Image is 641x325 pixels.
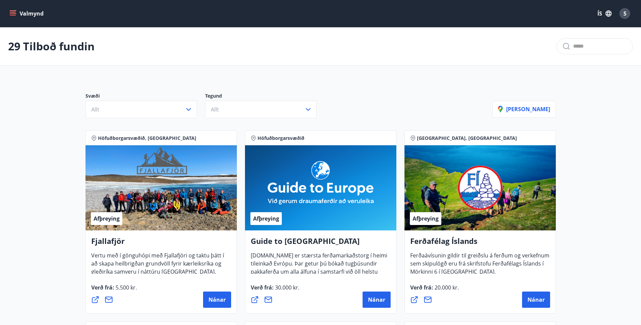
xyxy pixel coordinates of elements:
span: [GEOGRAPHIC_DATA], [GEOGRAPHIC_DATA] [417,135,517,142]
button: Allt [85,101,197,118]
span: Verð frá : [91,284,137,297]
h4: Guide to [GEOGRAPHIC_DATA] [251,236,391,251]
span: Höfuðborgarsvæðið [257,135,304,142]
button: menu [8,7,46,20]
span: Vertu með í gönguhópi með Fjallafjöri og taktu þátt í að skapa heilbrigðan grundvöll fyrir kærlei... [91,252,224,281]
span: 5.500 kr. [114,284,137,291]
button: S [617,5,633,22]
span: S [623,10,626,17]
p: [PERSON_NAME] [498,105,550,113]
span: Nánar [527,296,545,303]
span: Verð frá : [251,284,299,297]
span: Allt [91,106,99,113]
p: 29 Tilboð fundin [8,39,95,54]
span: 30.000 kr. [274,284,299,291]
button: Nánar [522,292,550,308]
button: ÍS [594,7,615,20]
span: [DOMAIN_NAME] er stærsta ferðamarkaðstorg í heimi tileinkað Evrópu. Þar getur þú bókað tugþúsundi... [251,252,387,297]
span: Afþreying [94,215,120,222]
button: Allt [205,101,317,118]
span: Afþreying [253,215,279,222]
button: Nánar [363,292,391,308]
span: Ferðaávísunin gildir til greiðslu á ferðum og verkefnum sem skipulögð eru frá skrifstofu Ferðafél... [410,252,549,281]
span: Allt [211,106,219,113]
h4: Ferðafélag Íslands [410,236,550,251]
span: Nánar [368,296,385,303]
span: Höfuðborgarsvæðið, [GEOGRAPHIC_DATA] [98,135,196,142]
span: Verð frá : [410,284,459,297]
p: Svæði [85,93,205,101]
span: Afþreying [413,215,439,222]
p: Tegund [205,93,325,101]
h4: Fjallafjör [91,236,231,251]
span: 20.000 kr. [433,284,459,291]
button: Nánar [203,292,231,308]
span: Nánar [208,296,226,303]
button: [PERSON_NAME] [492,101,556,118]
